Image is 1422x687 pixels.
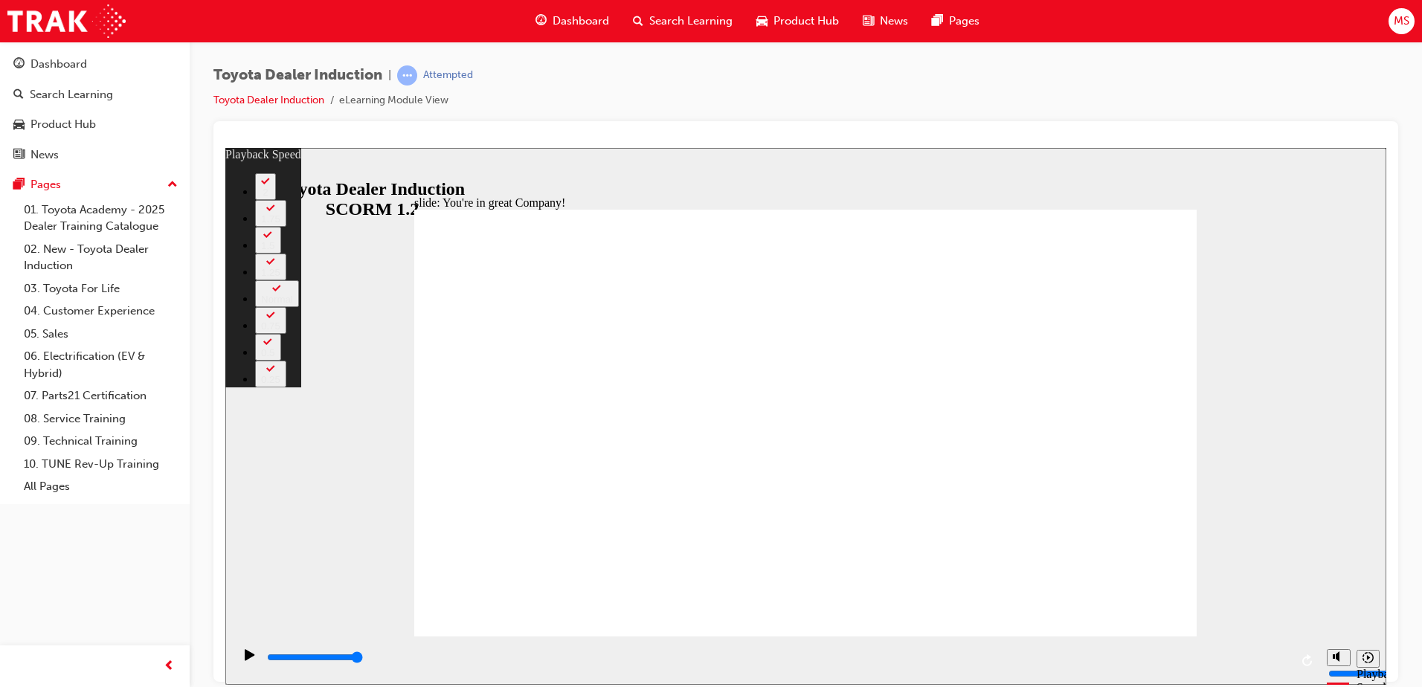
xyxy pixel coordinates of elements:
a: 05. Sales [18,323,184,346]
button: Play (Ctrl+Alt+P) [7,500,33,526]
div: Pages [30,176,61,193]
div: Dashboard [30,56,87,73]
input: volume [1103,520,1199,532]
span: | [388,67,391,84]
button: 2 [30,25,51,52]
span: pages-icon [13,178,25,192]
button: DashboardSearch LearningProduct HubNews [6,48,184,171]
a: 09. Technical Training [18,430,184,453]
a: Toyota Dealer Induction [213,94,324,106]
a: 02. New - Toyota Dealer Induction [18,238,184,277]
a: Product Hub [6,111,184,138]
span: Search Learning [649,13,733,30]
span: search-icon [633,12,643,30]
span: Product Hub [773,13,839,30]
span: up-icon [167,175,178,195]
div: Product Hub [30,116,96,133]
span: car-icon [13,118,25,132]
div: Attempted [423,68,473,83]
span: pages-icon [932,12,943,30]
span: Dashboard [553,13,609,30]
div: Playback Speed [1131,520,1154,546]
span: News [880,13,908,30]
a: 01. Toyota Academy - 2025 Dealer Training Catalogue [18,199,184,238]
a: 03. Toyota For Life [18,277,184,300]
div: playback controls [7,488,1094,537]
a: 07. Parts21 Certification [18,384,184,407]
div: Search Learning [30,86,113,103]
span: guage-icon [13,58,25,71]
a: News [6,141,184,169]
span: learningRecordVerb_ATTEMPT-icon [397,65,417,86]
button: MS [1389,8,1415,34]
span: Toyota Dealer Induction [213,67,382,84]
a: news-iconNews [851,6,920,36]
span: guage-icon [535,12,547,30]
span: prev-icon [164,657,175,676]
span: search-icon [13,88,24,102]
a: pages-iconPages [920,6,991,36]
a: Search Learning [6,81,184,109]
a: 04. Customer Experience [18,300,184,323]
a: car-iconProduct Hub [744,6,851,36]
input: slide progress [42,503,138,515]
li: eLearning Module View [339,92,448,109]
a: search-iconSearch Learning [621,6,744,36]
a: guage-iconDashboard [524,6,621,36]
span: news-icon [13,149,25,162]
button: Pages [6,171,184,199]
a: 10. TUNE Rev-Up Training [18,453,184,476]
div: misc controls [1094,488,1154,537]
span: MS [1394,13,1409,30]
span: Pages [949,13,979,30]
button: Playback speed [1131,502,1154,520]
button: Replay (Ctrl+Alt+R) [1072,502,1094,524]
a: All Pages [18,475,184,498]
a: 06. Electrification (EV & Hybrid) [18,345,184,384]
span: car-icon [756,12,768,30]
button: Mute (Ctrl+Alt+M) [1101,501,1125,518]
div: News [30,146,59,164]
img: Trak [7,4,126,38]
a: 08. Service Training [18,407,184,430]
span: news-icon [863,12,874,30]
a: Dashboard [6,51,184,78]
div: 2 [36,39,45,50]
